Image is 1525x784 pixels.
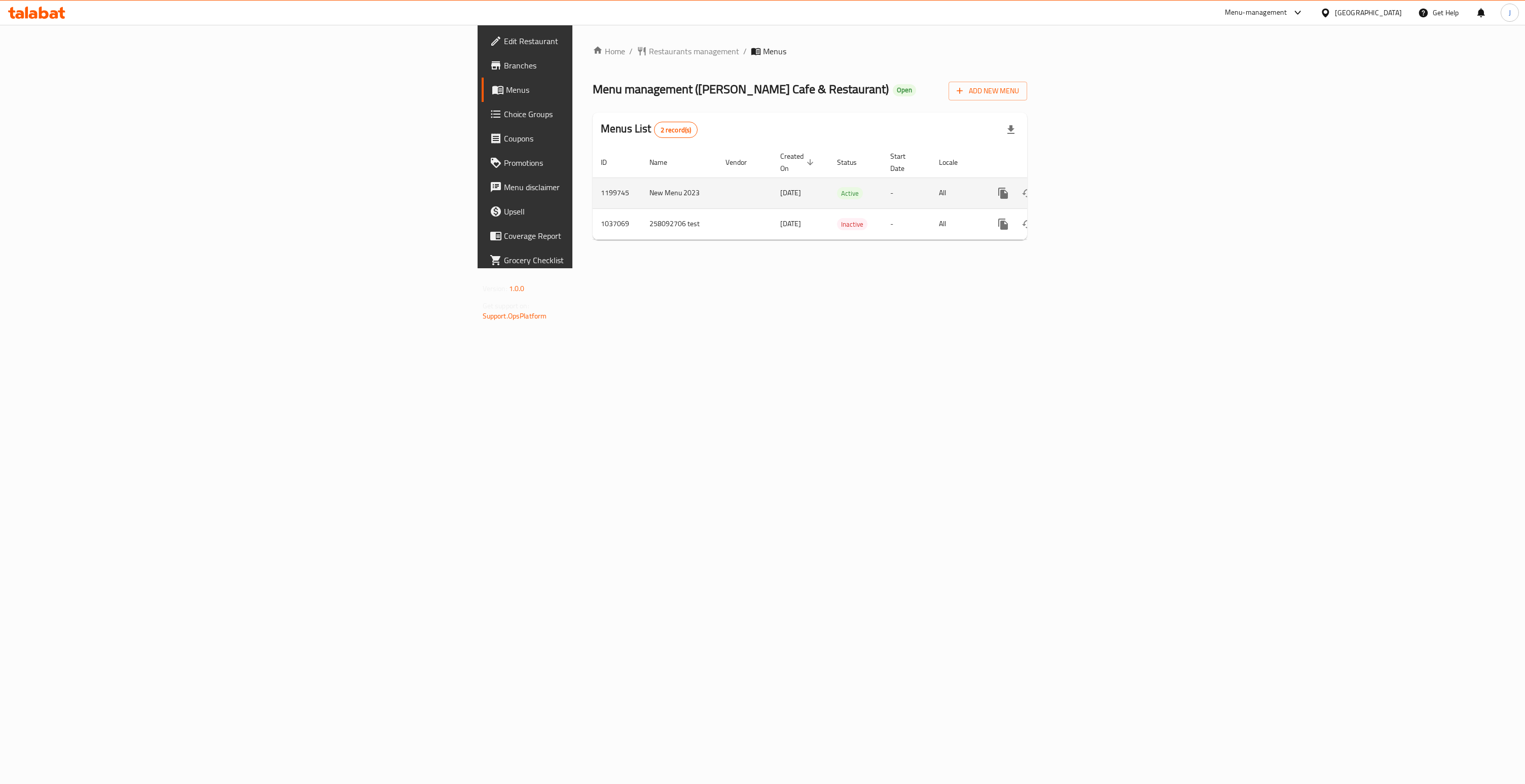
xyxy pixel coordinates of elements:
button: Add New Menu [949,82,1027,100]
span: Add New Menu [957,85,1019,97]
td: - [882,177,931,208]
span: Menus [763,45,786,57]
td: All [931,177,983,208]
span: J [1509,7,1511,18]
span: Inactive [837,219,867,230]
span: [DATE] [780,186,801,199]
a: Menu disclaimer [482,175,732,199]
div: [GEOGRAPHIC_DATA] [1335,7,1402,18]
span: Name [649,156,680,168]
span: Grocery Checklist [504,254,724,266]
button: Change Status [1015,212,1040,236]
span: Locale [939,156,971,168]
a: Grocery Checklist [482,248,732,272]
span: Menus [506,84,724,96]
th: Actions [983,147,1097,178]
span: Version: [483,282,507,295]
span: Active [837,188,863,199]
div: Total records count [654,122,698,138]
a: Edit Restaurant [482,29,732,53]
span: Menu disclaimer [504,181,724,193]
button: Change Status [1015,181,1040,205]
button: more [991,212,1015,236]
div: Export file [999,118,1023,142]
a: Upsell [482,199,732,224]
span: [DATE] [780,217,801,230]
h2: Menus List [601,121,698,138]
td: All [931,208,983,239]
table: enhanced table [593,147,1097,240]
span: Start Date [890,150,919,174]
span: 1.0.0 [509,282,525,295]
span: 2 record(s) [655,125,698,135]
span: Status [837,156,870,168]
div: Menu-management [1225,7,1287,19]
span: Coverage Report [504,230,724,242]
a: Coverage Report [482,224,732,248]
button: more [991,181,1015,205]
span: Created On [780,150,817,174]
span: Upsell [504,205,724,218]
a: Menus [482,78,732,102]
li: / [743,45,747,57]
span: Choice Groups [504,108,724,120]
div: Active [837,187,863,199]
a: Choice Groups [482,102,732,126]
nav: breadcrumb [593,45,1027,57]
span: Get support on: [483,299,529,312]
div: Open [893,84,916,96]
a: Support.OpsPlatform [483,309,547,323]
span: Branches [504,59,724,72]
span: ID [601,156,620,168]
span: Promotions [504,157,724,169]
span: Edit Restaurant [504,35,724,47]
span: Coupons [504,132,724,145]
td: - [882,208,931,239]
a: Promotions [482,151,732,175]
span: Open [893,86,916,94]
span: Menu management ( [PERSON_NAME] Cafe & Restaurant ) [593,78,889,100]
span: Vendor [725,156,760,168]
a: Coupons [482,126,732,151]
a: Branches [482,53,732,78]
